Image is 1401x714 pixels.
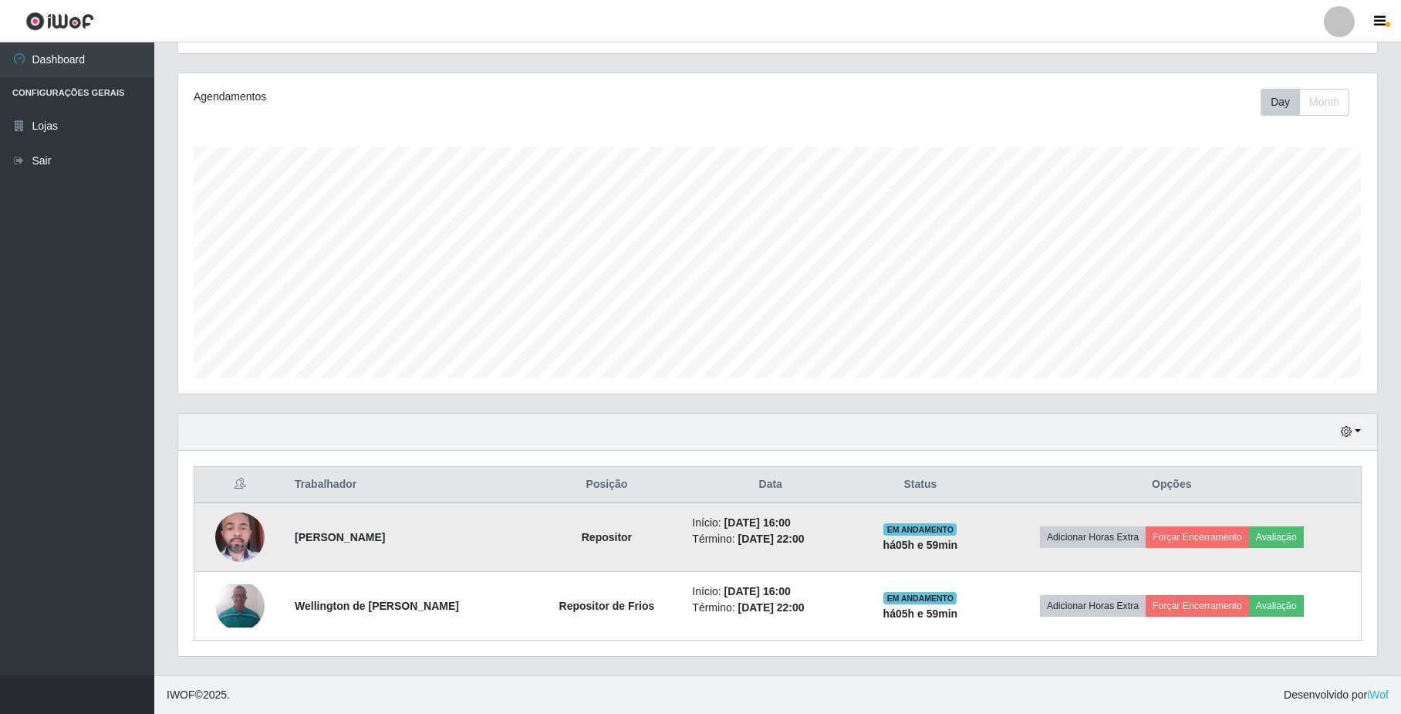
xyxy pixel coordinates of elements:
button: Forçar Encerramento [1146,526,1249,548]
th: Trabalhador [285,467,530,503]
button: Avaliação [1249,595,1304,617]
th: Data [683,467,858,503]
strong: Wellington de [PERSON_NAME] [295,600,459,612]
strong: [PERSON_NAME] [295,531,385,543]
th: Opções [983,467,1362,503]
img: 1718556919128.jpeg [215,504,265,570]
li: Início: [692,515,849,531]
button: Month [1299,89,1349,116]
button: Avaliação [1249,526,1304,548]
time: [DATE] 22:00 [738,533,804,545]
th: Status [858,467,982,503]
img: CoreUI Logo [25,12,94,31]
div: Toolbar with button groups [1261,89,1362,116]
th: Posição [530,467,683,503]
strong: Repositor [582,531,632,543]
span: EM ANDAMENTO [883,592,957,604]
span: IWOF [167,689,195,701]
strong: há 05 h e 59 min [883,539,958,551]
span: © 2025 . [167,687,230,703]
button: Day [1261,89,1300,116]
strong: há 05 h e 59 min [883,607,958,620]
time: [DATE] 16:00 [724,585,791,597]
div: Agendamentos [194,89,667,105]
button: Adicionar Horas Extra [1040,595,1146,617]
li: Início: [692,584,849,600]
div: First group [1261,89,1349,116]
a: iWof [1367,689,1389,701]
time: [DATE] 16:00 [724,516,791,529]
li: Término: [692,600,849,616]
strong: Repositor de Frios [559,600,655,612]
img: 1724302399832.jpeg [215,584,265,628]
span: EM ANDAMENTO [883,523,957,536]
button: Forçar Encerramento [1146,595,1249,617]
button: Adicionar Horas Extra [1040,526,1146,548]
span: Desenvolvido por [1284,687,1389,703]
li: Término: [692,531,849,547]
time: [DATE] 22:00 [738,601,804,614]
